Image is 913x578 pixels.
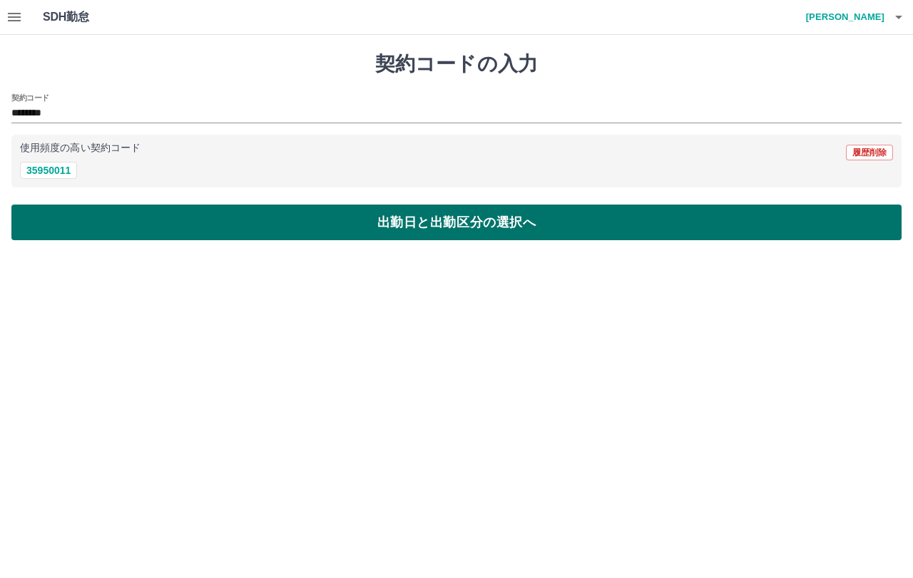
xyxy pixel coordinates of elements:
button: 35950011 [20,162,77,179]
h1: 契約コードの入力 [11,52,902,76]
h2: 契約コード [11,92,49,103]
button: 出勤日と出勤区分の選択へ [11,205,902,240]
button: 履歴削除 [846,145,893,160]
p: 使用頻度の高い契約コード [20,143,141,153]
